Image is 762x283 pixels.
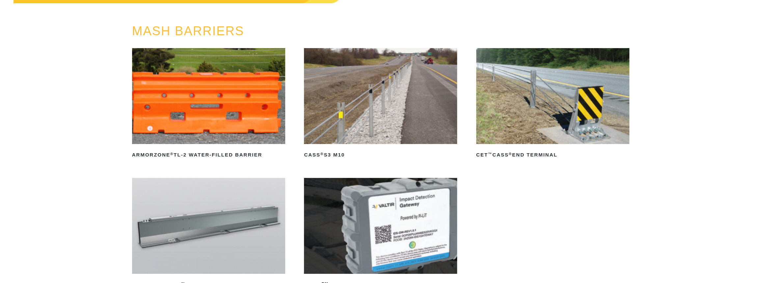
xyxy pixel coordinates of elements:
h2: CET CASS End Terminal [476,150,629,160]
a: CASS®S3 M10 [304,48,457,160]
sup: ® [320,152,324,156]
a: MASH BARRIERS [132,24,244,38]
sup: ® [509,152,512,156]
a: CET™CASS®End Terminal [476,48,629,160]
sup: ® [170,152,174,156]
a: ArmorZone®TL-2 Water-Filled Barrier [132,48,285,160]
sup: ™ [488,152,492,156]
h2: CASS S3 M10 [304,150,457,160]
h2: ArmorZone TL-2 Water-Filled Barrier [132,150,285,160]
